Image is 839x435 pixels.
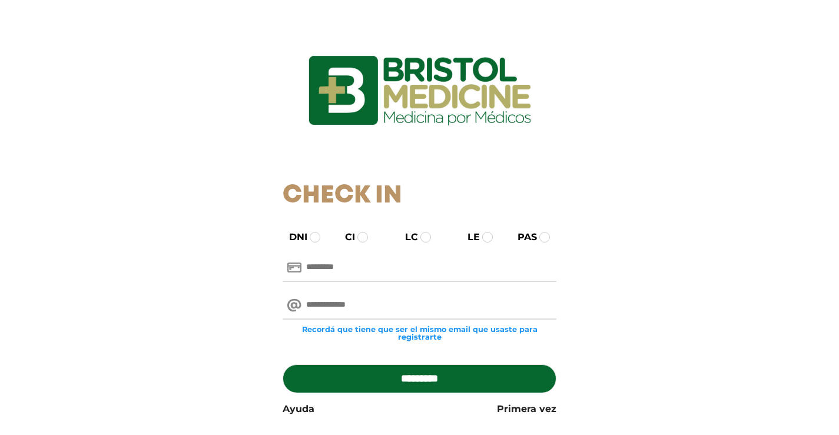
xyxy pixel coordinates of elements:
label: CI [334,230,355,244]
a: Primera vez [497,402,556,416]
small: Recordá que tiene que ser el mismo email que usaste para registrarte [283,326,556,341]
a: Ayuda [283,402,314,416]
h1: Check In [283,181,556,211]
label: LC [394,230,418,244]
label: PAS [507,230,537,244]
img: logo_ingresarbristol.jpg [261,14,579,167]
label: LE [457,230,480,244]
label: DNI [278,230,307,244]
